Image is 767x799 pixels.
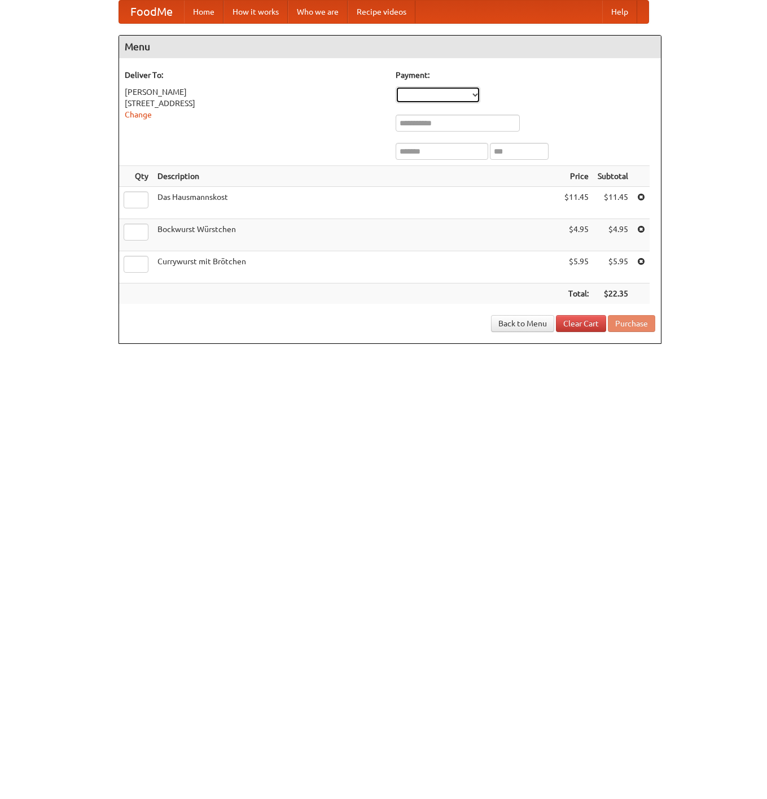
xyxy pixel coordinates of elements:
[593,166,633,187] th: Subtotal
[223,1,288,23] a: How it works
[153,251,560,283] td: Currywurst mit Brötchen
[608,315,655,332] button: Purchase
[125,98,384,109] div: [STREET_ADDRESS]
[560,187,593,219] td: $11.45
[593,251,633,283] td: $5.95
[560,283,593,304] th: Total:
[125,69,384,81] h5: Deliver To:
[491,315,554,332] a: Back to Menu
[184,1,223,23] a: Home
[560,251,593,283] td: $5.95
[556,315,606,332] a: Clear Cart
[153,219,560,251] td: Bockwurst Würstchen
[593,283,633,304] th: $22.35
[348,1,415,23] a: Recipe videos
[119,36,661,58] h4: Menu
[593,187,633,219] td: $11.45
[119,166,153,187] th: Qty
[602,1,637,23] a: Help
[153,166,560,187] th: Description
[560,166,593,187] th: Price
[396,69,655,81] h5: Payment:
[560,219,593,251] td: $4.95
[125,86,384,98] div: [PERSON_NAME]
[125,110,152,119] a: Change
[119,1,184,23] a: FoodMe
[288,1,348,23] a: Who we are
[593,219,633,251] td: $4.95
[153,187,560,219] td: Das Hausmannskost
